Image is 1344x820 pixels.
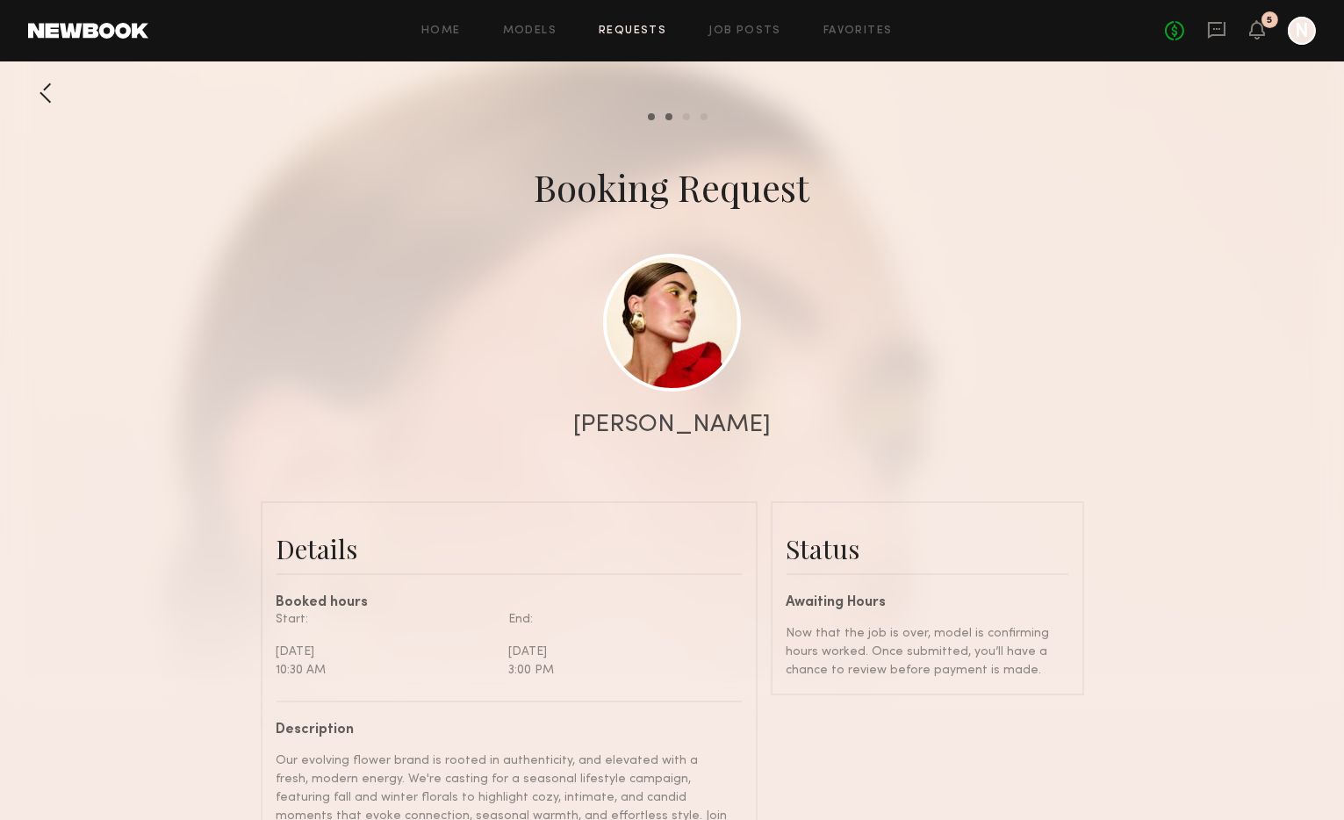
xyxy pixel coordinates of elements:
div: [DATE] [509,643,729,661]
div: Description [277,723,729,737]
a: N [1288,17,1316,45]
a: Favorites [823,25,893,37]
a: Home [421,25,461,37]
div: [DATE] [277,643,496,661]
div: Booking Request [535,162,810,212]
a: Models [503,25,557,37]
div: End: [509,610,729,629]
div: [PERSON_NAME] [573,413,771,437]
div: Booked hours [277,596,742,610]
div: Details [277,531,742,566]
div: Status [787,531,1068,566]
div: 10:30 AM [277,661,496,680]
div: 5 [1268,16,1273,25]
div: Awaiting Hours [787,596,1068,610]
a: Job Posts [708,25,781,37]
div: 3:00 PM [509,661,729,680]
div: Start: [277,610,496,629]
a: Requests [599,25,666,37]
div: Now that the job is over, model is confirming hours worked. Once submitted, you’ll have a chance ... [787,624,1068,680]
